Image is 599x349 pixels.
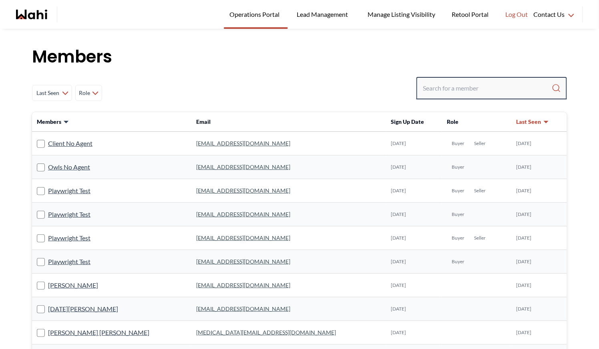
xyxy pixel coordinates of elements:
[48,304,118,314] a: [DATE][PERSON_NAME]
[452,211,464,218] span: Buyer
[452,188,464,194] span: Buyer
[365,9,438,20] span: Manage Listing Visibility
[196,258,290,265] a: [EMAIL_ADDRESS][DOMAIN_NAME]
[79,86,90,100] span: Role
[48,209,90,220] a: Playwright Test
[517,118,549,126] button: Last Seen
[512,179,567,203] td: [DATE]
[512,297,567,321] td: [DATE]
[506,9,528,20] span: Log Out
[48,186,90,196] a: Playwright Test
[386,203,442,226] td: [DATE]
[452,140,464,147] span: Buyer
[512,250,567,274] td: [DATE]
[447,118,458,125] span: Role
[512,155,567,179] td: [DATE]
[196,305,290,312] a: [EMAIL_ADDRESS][DOMAIN_NAME]
[386,132,442,155] td: [DATE]
[512,226,567,250] td: [DATE]
[16,10,47,19] a: Wahi homepage
[196,211,290,218] a: [EMAIL_ADDRESS][DOMAIN_NAME]
[48,138,92,149] a: Client No Agent
[452,9,491,20] span: Retool Portal
[196,234,290,241] a: [EMAIL_ADDRESS][DOMAIN_NAME]
[474,140,486,147] span: Seller
[196,140,290,147] a: [EMAIL_ADDRESS][DOMAIN_NAME]
[196,187,290,194] a: [EMAIL_ADDRESS][DOMAIN_NAME]
[452,258,464,265] span: Buyer
[48,256,90,267] a: Playwright Test
[36,86,60,100] span: Last Seen
[512,274,567,297] td: [DATE]
[423,81,552,95] input: Search input
[32,45,567,69] h1: Members
[512,203,567,226] td: [DATE]
[48,162,90,172] a: Owls No Agent
[386,226,442,250] td: [DATE]
[196,118,211,125] span: Email
[386,179,442,203] td: [DATE]
[48,233,90,243] a: Playwright Test
[37,118,69,126] button: Members
[386,321,442,345] td: [DATE]
[512,132,567,155] td: [DATE]
[48,327,149,338] a: [PERSON_NAME] [PERSON_NAME]
[391,118,424,125] span: Sign Up Date
[386,274,442,297] td: [DATE]
[452,164,464,170] span: Buyer
[229,9,282,20] span: Operations Portal
[196,329,336,336] a: [MEDICAL_DATA][EMAIL_ADDRESS][DOMAIN_NAME]
[386,250,442,274] td: [DATE]
[474,235,486,241] span: Seller
[517,118,541,126] span: Last Seen
[512,321,567,345] td: [DATE]
[196,163,290,170] a: [EMAIL_ADDRESS][DOMAIN_NAME]
[386,155,442,179] td: [DATE]
[386,297,442,321] td: [DATE]
[48,280,98,290] a: [PERSON_NAME]
[474,188,486,194] span: Seller
[297,9,351,20] span: Lead Management
[37,118,61,126] span: Members
[196,282,290,288] a: [EMAIL_ADDRESS][DOMAIN_NAME]
[452,235,464,241] span: Buyer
